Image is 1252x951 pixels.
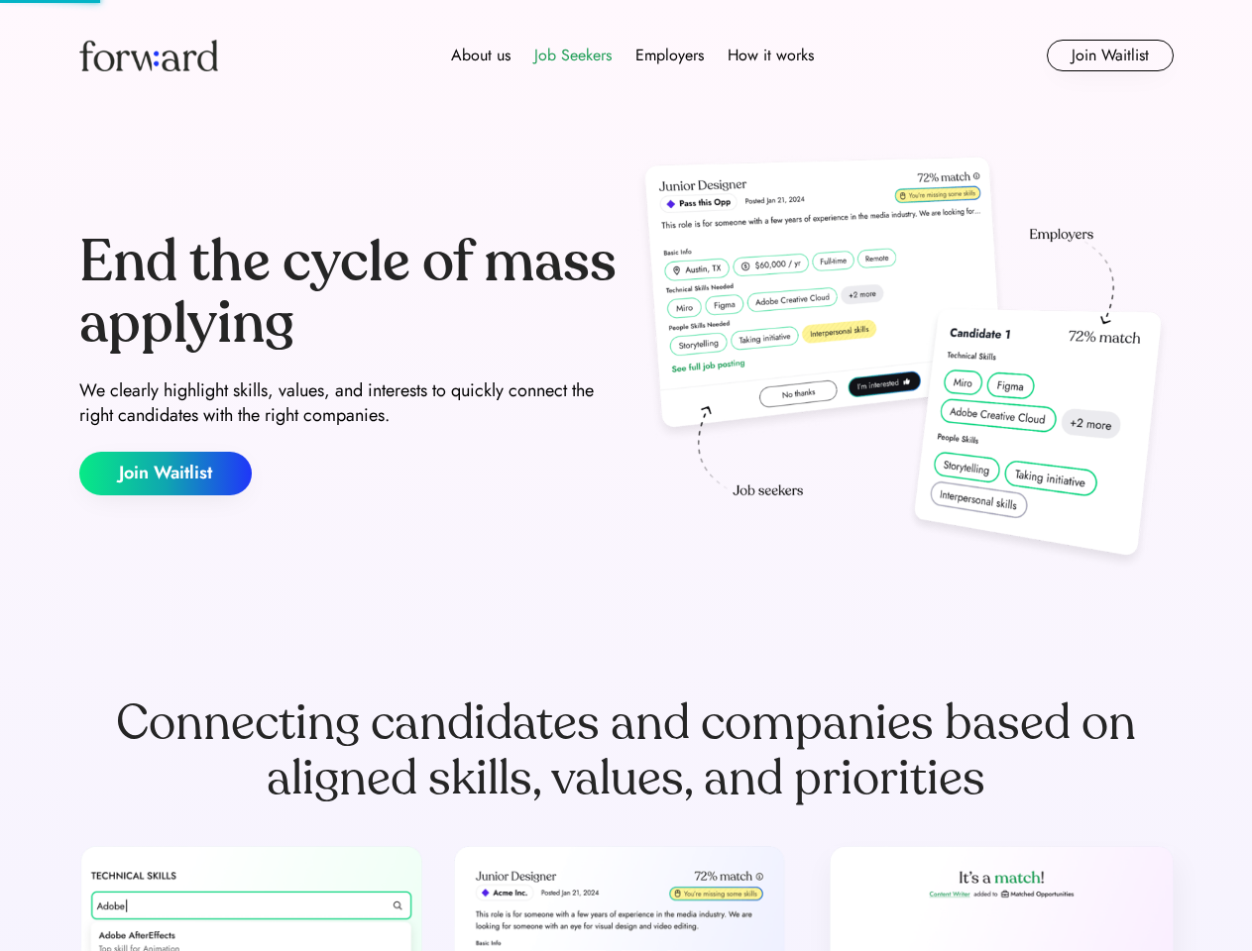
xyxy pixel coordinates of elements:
[79,452,252,495] button: Join Waitlist
[79,232,619,354] div: End the cycle of mass applying
[1047,40,1174,71] button: Join Waitlist
[79,378,619,428] div: We clearly highlight skills, values, and interests to quickly connect the right candidates with t...
[534,44,612,67] div: Job Seekers
[635,44,704,67] div: Employers
[79,695,1174,806] div: Connecting candidates and companies based on aligned skills, values, and priorities
[451,44,511,67] div: About us
[634,151,1174,577] img: hero-image.png
[79,40,218,71] img: Forward logo
[728,44,814,67] div: How it works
